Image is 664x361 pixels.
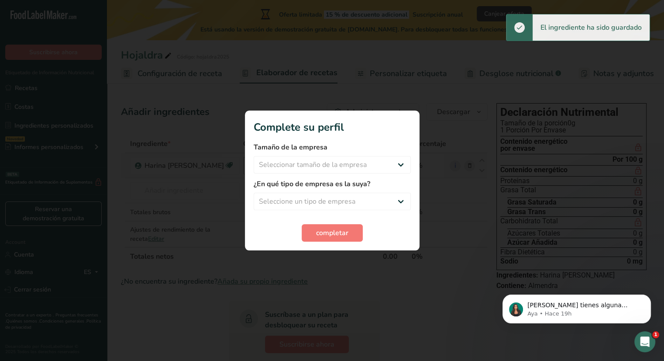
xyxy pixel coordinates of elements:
[302,224,363,242] button: completar
[254,142,411,153] label: Tamaño de la empresa
[489,276,664,337] iframe: Intercom notifications mensaje
[254,179,411,189] label: ¿En qué tipo de empresa es la suya?
[652,331,659,338] span: 1
[634,331,655,352] iframe: Intercom live chat
[316,228,348,238] span: completar
[254,119,411,135] h1: Complete su perfil
[533,14,650,41] div: El ingrediente ha sido guardado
